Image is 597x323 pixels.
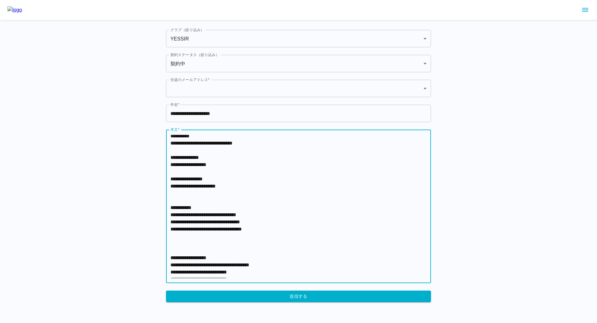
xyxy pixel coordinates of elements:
[166,80,431,97] div: ​
[580,5,590,15] button: sidemenu
[166,291,431,302] button: 送信する
[170,27,204,32] label: クラブ（絞り込み）
[170,77,210,82] label: 生徒のメールアドレス*
[7,6,22,14] img: logo
[170,52,219,57] label: 契約ステータス（絞り込み）
[166,55,431,72] div: 契約中
[166,30,431,47] div: YESSIR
